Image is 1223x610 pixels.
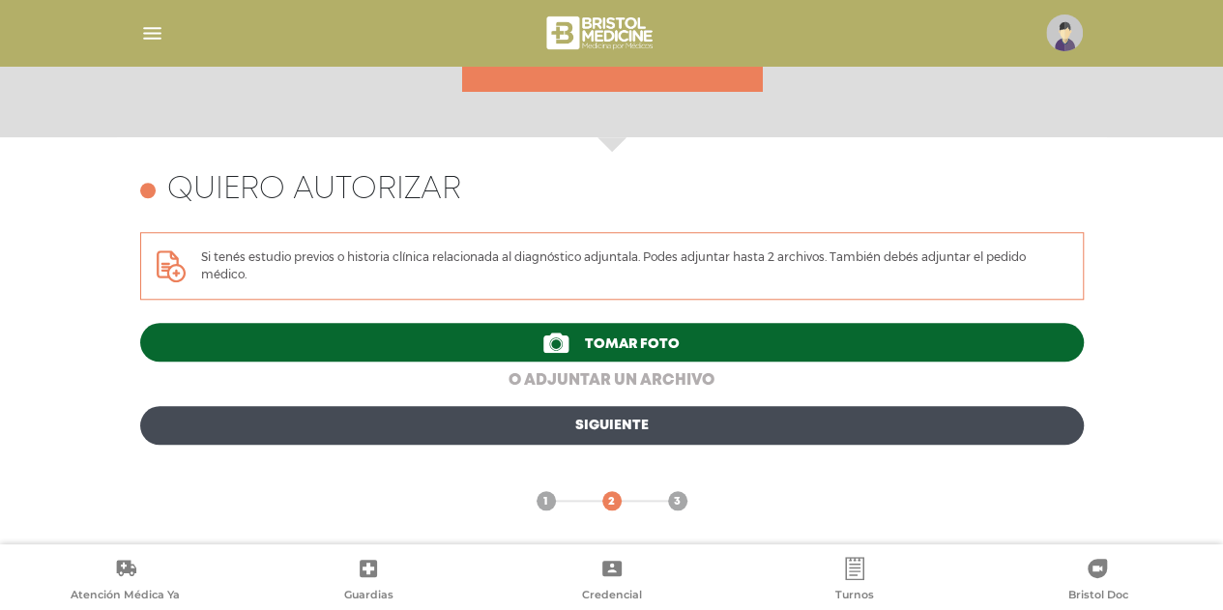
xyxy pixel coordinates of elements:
[140,21,164,45] img: Cober_menu-lines-white.svg
[247,557,489,606] a: Guardias
[835,588,874,605] span: Turnos
[582,588,642,605] span: Credencial
[140,406,1084,445] a: Siguiente
[167,172,461,209] h4: Quiero autorizar
[140,323,1084,362] a: Tomar foto
[608,493,615,510] span: 2
[344,588,393,605] span: Guardias
[733,557,975,606] a: Turnos
[1046,15,1083,51] img: profile-placeholder.svg
[537,491,556,510] a: 1
[668,491,687,510] a: 3
[976,557,1219,606] a: Bristol Doc
[1067,588,1127,605] span: Bristol Doc
[140,369,1084,392] a: o adjuntar un archivo
[71,588,180,605] span: Atención Médica Ya
[543,493,548,510] span: 1
[602,491,622,510] a: 2
[543,10,658,56] img: bristol-medicine-blanco.png
[4,557,247,606] a: Atención Médica Ya
[674,493,681,510] span: 3
[201,248,1067,283] p: Si tenés estudio previos o historia clínica relacionada al diagnóstico adjuntala. Podes adjuntar ...
[490,557,733,606] a: Credencial
[585,337,680,351] span: Tomar foto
